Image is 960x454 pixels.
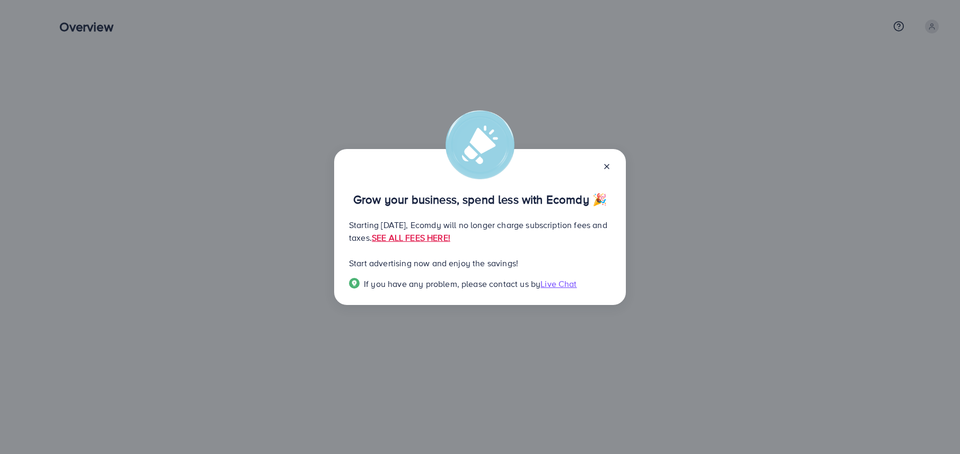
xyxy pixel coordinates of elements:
a: SEE ALL FEES HERE! [372,232,450,243]
img: alert [446,110,514,179]
p: Start advertising now and enjoy the savings! [349,257,611,269]
span: If you have any problem, please contact us by [364,278,540,290]
img: Popup guide [349,278,360,289]
span: Live Chat [540,278,577,290]
p: Starting [DATE], Ecomdy will no longer charge subscription fees and taxes. [349,219,611,244]
p: Grow your business, spend less with Ecomdy 🎉 [349,193,611,206]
